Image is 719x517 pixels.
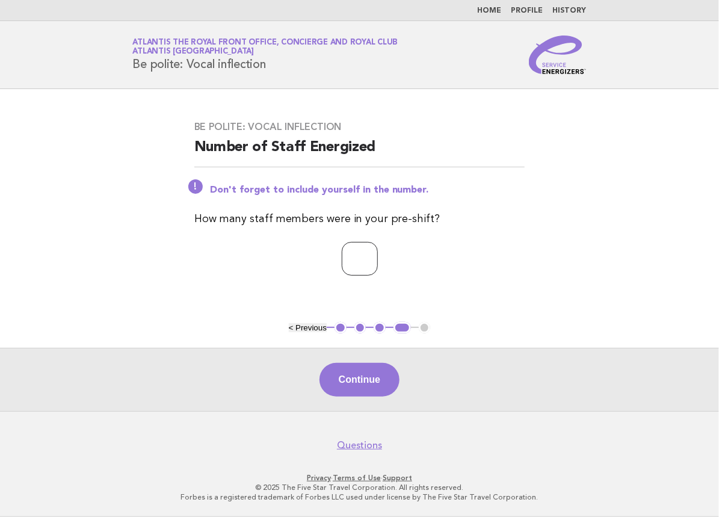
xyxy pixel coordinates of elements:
p: Forbes is a registered trademark of Forbes LLC used under license by The Five Star Travel Corpora... [17,492,702,502]
a: Home [478,7,502,14]
a: Questions [337,439,382,451]
button: 1 [335,322,347,334]
a: Support [383,474,412,482]
h2: Number of Staff Energized [194,138,525,167]
a: Profile [511,7,543,14]
a: History [553,7,587,14]
p: Don't forget to include yourself in the number. [210,184,525,196]
p: · · [17,473,702,483]
h1: Be polite: Vocal inflection [133,39,398,70]
button: < Previous [289,323,327,332]
a: Privacy [307,474,331,482]
p: How many staff members were in your pre-shift? [194,211,525,228]
img: Service Energizers [529,36,587,74]
a: Atlantis The Royal Front Office, Concierge and Royal ClubAtlantis [GEOGRAPHIC_DATA] [133,39,398,55]
span: Atlantis [GEOGRAPHIC_DATA] [133,48,255,56]
p: © 2025 The Five Star Travel Corporation. All rights reserved. [17,483,702,492]
button: Continue [319,363,400,397]
a: Terms of Use [333,474,381,482]
button: 4 [393,322,411,334]
button: 2 [354,322,366,334]
button: 3 [374,322,386,334]
h3: Be polite: Vocal inflection [194,121,525,133]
